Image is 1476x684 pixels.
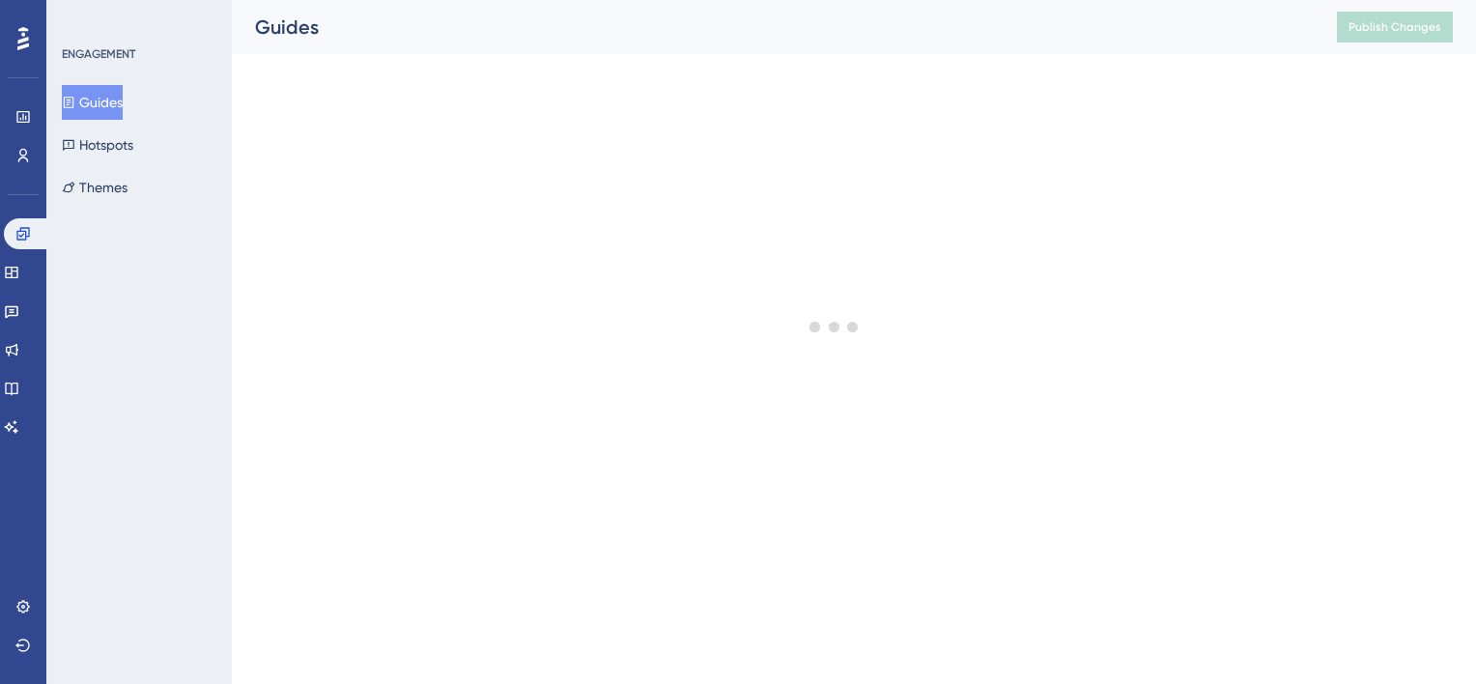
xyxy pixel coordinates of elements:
button: Hotspots [62,128,133,162]
button: Themes [62,170,128,205]
button: Publish Changes [1337,12,1453,43]
button: Guides [62,85,123,120]
span: Publish Changes [1348,19,1441,35]
div: ENGAGEMENT [62,46,135,62]
div: Guides [255,14,1289,41]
